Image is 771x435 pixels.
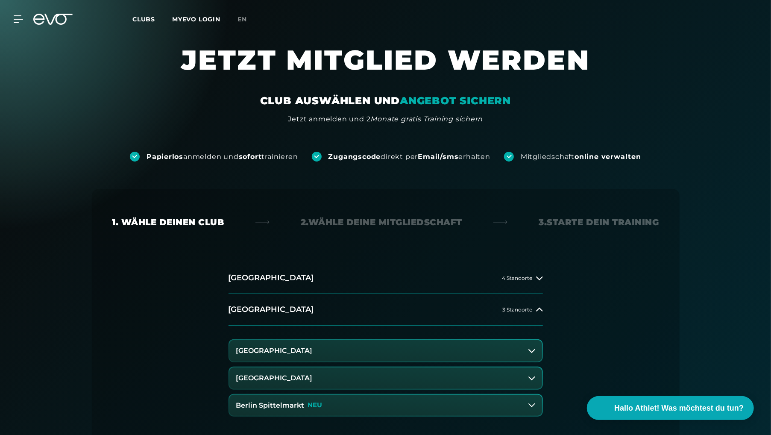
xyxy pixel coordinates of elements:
a: Clubs [132,15,172,23]
div: Jetzt anmelden und 2 [288,114,483,124]
h3: [GEOGRAPHIC_DATA] [236,347,313,355]
button: [GEOGRAPHIC_DATA] [229,367,542,389]
em: ANGEBOT SICHERN [400,94,511,107]
div: CLUB AUSWÄHLEN UND [260,94,511,108]
strong: online verwalten [575,153,641,161]
span: en [237,15,247,23]
p: NEU [308,402,322,409]
button: [GEOGRAPHIC_DATA] [229,340,542,362]
div: 3. Starte dein Training [539,216,659,228]
span: Clubs [132,15,155,23]
div: anmelden und trainieren [147,152,298,162]
h2: [GEOGRAPHIC_DATA] [229,304,314,315]
div: 2. Wähle deine Mitgliedschaft [301,216,462,228]
em: Monate gratis Training sichern [371,115,483,123]
div: Mitgliedschaft [521,152,641,162]
h3: Berlin Spittelmarkt [236,402,305,409]
h2: [GEOGRAPHIC_DATA] [229,273,314,283]
button: Berlin SpittelmarktNEU [229,395,542,416]
div: 1. Wähle deinen Club [112,216,224,228]
strong: Zugangscode [328,153,381,161]
button: [GEOGRAPHIC_DATA]4 Standorte [229,262,543,294]
span: 3 Standorte [503,307,533,312]
span: 4 Standorte [502,275,533,281]
strong: sofort [239,153,262,161]
span: Hallo Athlet! Was möchtest du tun? [614,403,744,414]
h3: [GEOGRAPHIC_DATA] [236,374,313,382]
strong: Papierlos [147,153,183,161]
button: Hallo Athlet! Was möchtest du tun? [587,396,754,420]
button: [GEOGRAPHIC_DATA]3 Standorte [229,294,543,326]
a: en [237,15,257,24]
a: MYEVO LOGIN [172,15,220,23]
h1: JETZT MITGLIED WERDEN [129,43,642,94]
div: direkt per erhalten [328,152,490,162]
strong: Email/sms [418,153,458,161]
